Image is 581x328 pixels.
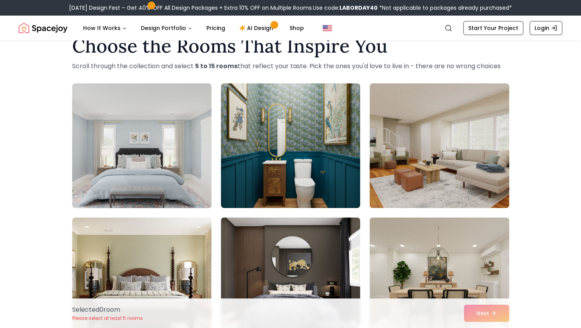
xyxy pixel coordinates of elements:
[69,4,512,12] div: [DATE] Design Fest – Get 40% OFF All Design Packages + Extra 10% OFF on Multiple Rooms.
[77,20,133,36] button: How It Works
[69,80,215,211] img: Room room-1
[72,62,509,71] p: Scroll through the collection and select that reflect your taste. Pick the ones you'd love to liv...
[313,4,378,12] span: Use code:
[72,305,143,314] p: Selected 0 room
[233,20,282,36] a: AI Design
[195,62,238,71] strong: 5 to 15 rooms
[77,20,310,36] nav: Main
[19,20,68,36] a: Spacejoy
[339,4,378,12] b: LABORDAY40
[19,20,68,36] img: Spacejoy Logo
[135,20,199,36] button: Design Portfolio
[283,20,310,36] a: Shop
[19,16,562,41] nav: Global
[72,37,509,55] h1: Choose the Rooms That Inspire You
[529,21,562,35] a: Login
[200,20,231,36] a: Pricing
[370,83,509,208] img: Room room-3
[463,21,523,35] a: Start Your Project
[378,4,512,12] span: *Not applicable to packages already purchased*
[221,83,360,208] img: Room room-2
[323,23,332,33] img: United States
[72,315,143,321] p: Please select at least 5 rooms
